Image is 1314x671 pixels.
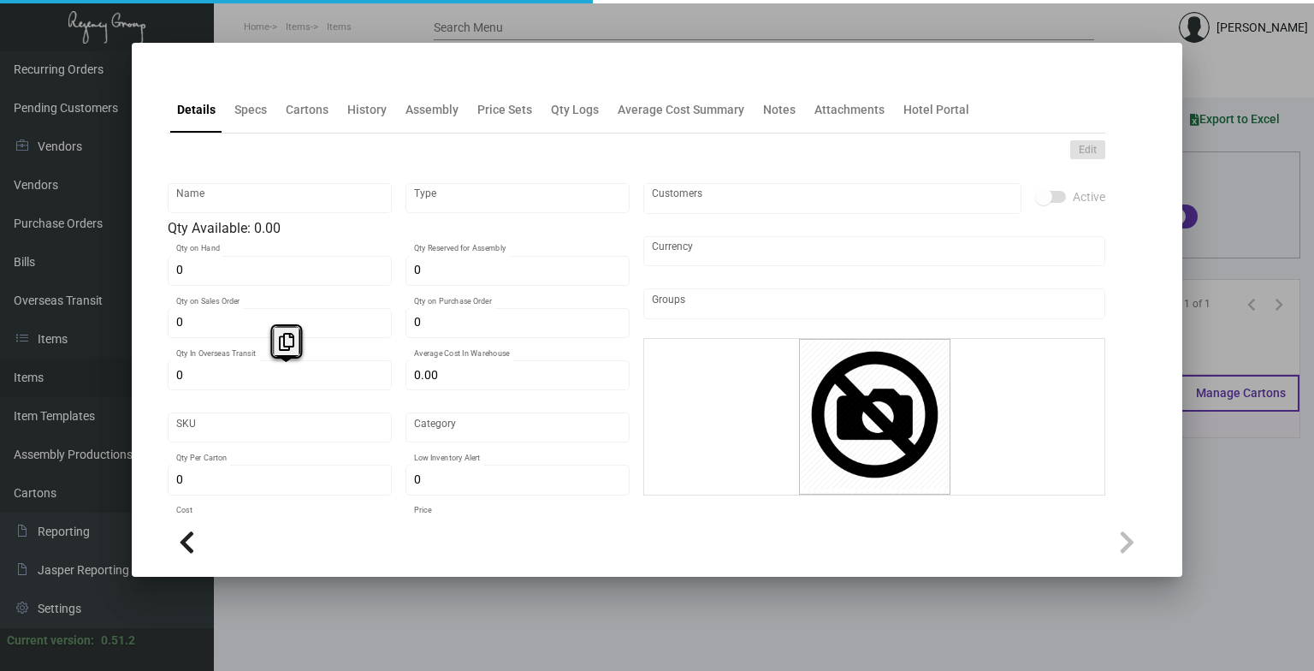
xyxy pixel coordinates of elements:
input: Add new.. [652,192,1012,205]
i: Copy [279,333,294,351]
div: Hotel Portal [903,101,969,119]
div: Cartons [286,101,328,119]
div: Specs [234,101,267,119]
div: Current version: [7,632,94,650]
div: History [347,101,387,119]
div: Details [177,101,216,119]
div: Attachments [814,101,885,119]
div: Qty Logs [551,101,599,119]
button: Edit [1070,140,1105,159]
input: Add new.. [652,297,1096,311]
div: Notes [763,101,796,119]
span: Active [1073,187,1105,207]
span: Edit [1079,143,1097,157]
div: 0.51.2 [101,632,135,650]
div: Price Sets [477,101,532,119]
div: Average Cost Summary [618,101,744,119]
div: Assembly [405,101,459,119]
div: Qty Available: 0.00 [168,218,630,239]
